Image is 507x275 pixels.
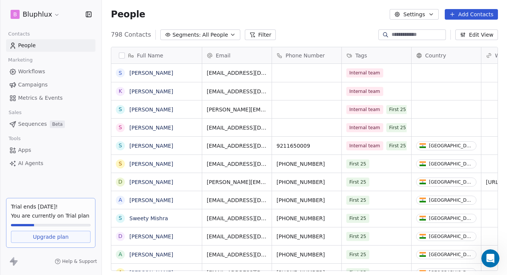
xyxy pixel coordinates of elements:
[37,4,46,9] h1: Fin
[346,141,383,150] span: Internal team
[48,217,54,223] button: Start recording
[277,251,337,258] span: [PHONE_NUMBER]
[6,92,95,104] a: Metrics & Events
[346,68,383,77] span: Internal team
[6,144,95,156] a: Apps
[55,258,97,264] a: Help & Support
[272,47,341,63] div: Phone Number
[119,160,122,168] div: S
[207,142,267,150] span: [EMAIL_ADDRESS][DOMAIN_NAME]
[119,214,122,222] div: S
[207,124,267,131] span: [EMAIL_ADDRESS][DOMAIN_NAME]
[23,9,52,19] span: Bluphlux
[129,88,173,94] a: [PERSON_NAME]
[346,232,369,241] span: First 25
[207,251,267,258] span: [EMAIL_ADDRESS][DOMAIN_NAME]
[27,43,145,67] div: please tell me is the merge text feature in the paid plan?
[18,42,36,49] span: People
[118,178,123,186] div: D
[129,70,173,76] a: [PERSON_NAME]
[202,47,272,63] div: Email
[12,119,118,133] div: Our usual reply time 🕒
[33,48,139,63] div: please tell me is the merge text feature in the paid plan?
[6,39,95,52] a: People
[6,65,95,78] a: Workflows
[346,123,383,132] span: Internal team
[18,81,48,89] span: Campaigns
[6,79,95,91] a: Campaigns
[111,9,145,20] span: People
[37,9,94,17] p: The team can also help
[286,52,325,59] span: Phone Number
[445,9,498,20] button: Add Contacts
[207,215,267,222] span: [EMAIL_ADDRESS][DOMAIN_NAME]
[12,78,118,115] div: You’ll get replies here and in your email: ✉️
[245,29,276,40] button: Filter
[386,105,409,114] span: First 25
[118,250,122,258] div: A
[207,160,267,168] span: [EMAIL_ADDRESS][DOMAIN_NAME]
[111,64,202,271] div: grid
[18,146,31,154] span: Apps
[129,125,173,131] a: [PERSON_NAME]
[429,179,473,185] div: [GEOGRAPHIC_DATA]
[6,73,124,138] div: You’ll get replies here and in your email:✉️[PERSON_NAME][EMAIL_ADDRESS][PERSON_NAME][DOMAIN_NAME...
[129,107,173,113] a: [PERSON_NAME]
[129,179,173,185] a: [PERSON_NAME]
[5,54,36,66] span: Marketing
[111,47,202,63] div: Full Name
[129,252,173,258] a: [PERSON_NAME]
[129,233,173,239] a: [PERSON_NAME]
[342,47,411,63] div: Tags
[277,196,337,204] span: [PHONE_NUMBER]
[277,215,337,222] span: [PHONE_NUMBER]
[132,3,146,17] div: Close
[346,105,383,114] span: Internal team
[12,139,40,144] div: Fin • 2h ago
[346,214,369,223] span: First 25
[18,68,45,76] span: Workflows
[6,201,144,214] textarea: Message…
[18,127,35,133] b: 1 day
[429,234,473,239] div: [GEOGRAPHIC_DATA]
[129,197,173,203] a: [PERSON_NAME]
[355,52,367,59] span: Tags
[481,249,499,267] iframe: Intercom live chat
[455,29,498,40] button: Edit View
[119,105,122,113] div: S
[429,216,473,221] div: [GEOGRAPHIC_DATA]
[6,157,95,170] a: AI Agents
[5,28,33,40] span: Contacts
[207,69,267,77] span: [EMAIL_ADDRESS][DOMAIN_NAME]
[119,69,122,77] div: S
[429,161,473,167] div: [GEOGRAPHIC_DATA]
[6,73,145,154] div: Fin says…
[119,124,122,131] div: S
[207,196,267,204] span: [EMAIL_ADDRESS][DOMAIN_NAME]
[207,233,267,240] span: [EMAIL_ADDRESS][DOMAIN_NAME]
[5,107,25,118] span: Sales
[118,3,132,17] button: Home
[118,232,123,240] div: D
[386,123,409,132] span: First 25
[129,161,173,167] a: [PERSON_NAME]
[11,203,91,210] div: Trial ends [DATE]!
[12,93,115,114] b: [PERSON_NAME][EMAIL_ADDRESS][PERSON_NAME][DOMAIN_NAME]
[277,142,337,150] span: 9211650009
[346,87,383,96] span: Internal team
[36,217,42,223] button: Upload attachment
[11,231,91,243] a: Upgrade plan
[216,52,230,59] span: Email
[137,52,163,59] span: Full Name
[390,9,438,20] button: Settings
[9,8,61,21] button: BBluphlux
[429,198,473,203] div: [GEOGRAPHIC_DATA]
[346,159,369,168] span: First 25
[111,30,151,39] span: 798 Contacts
[129,143,173,149] a: [PERSON_NAME]
[425,52,446,59] span: Country
[277,160,337,168] span: [PHONE_NUMBER]
[346,250,369,259] span: First 25
[129,215,168,221] a: Sweety Mishra
[50,121,65,128] span: Beta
